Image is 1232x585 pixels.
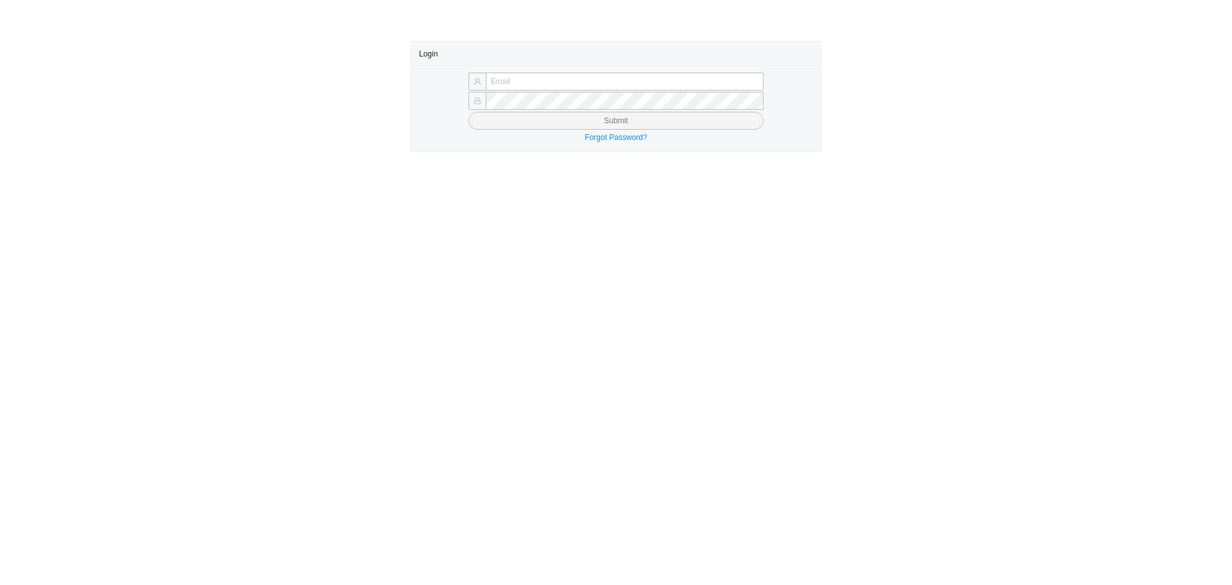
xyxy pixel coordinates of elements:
[468,112,764,130] button: Submit
[486,73,764,91] input: Email
[585,133,647,142] a: Forgot Password?
[474,97,481,105] span: lock
[419,42,813,65] div: Login
[474,78,481,85] span: user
